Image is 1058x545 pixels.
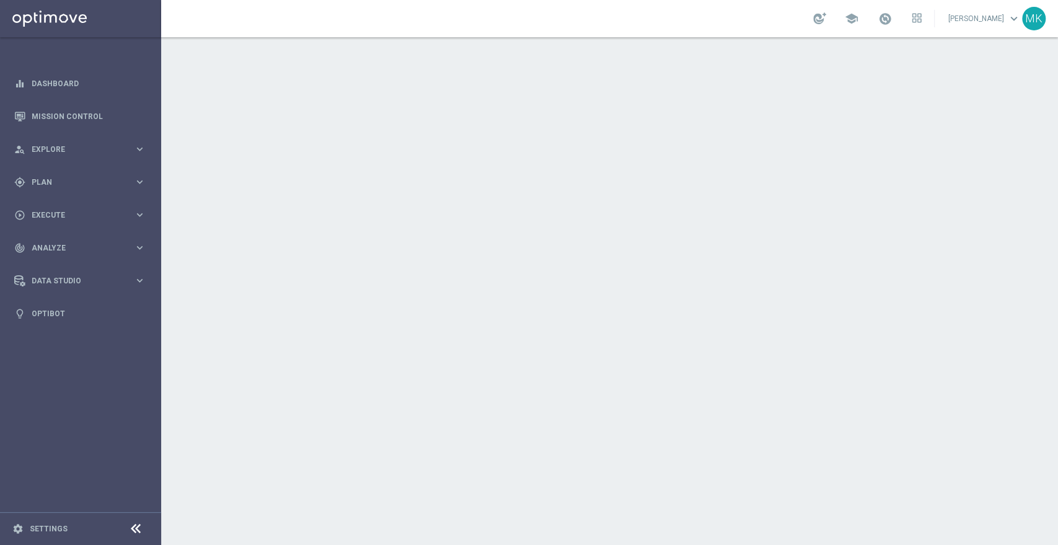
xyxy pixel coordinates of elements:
a: Dashboard [32,67,146,100]
span: Data Studio [32,277,134,285]
div: MK [1022,7,1046,30]
a: Optibot [32,297,146,330]
a: Mission Control [32,100,146,133]
span: school [845,12,858,25]
i: lightbulb [14,308,25,319]
div: Data Studio [14,275,134,286]
span: Plan [32,179,134,186]
div: Optibot [14,297,146,330]
button: track_changes Analyze keyboard_arrow_right [14,243,146,253]
a: [PERSON_NAME]keyboard_arrow_down [947,9,1022,28]
i: keyboard_arrow_right [134,275,146,286]
button: person_search Explore keyboard_arrow_right [14,144,146,154]
i: keyboard_arrow_right [134,143,146,155]
span: Explore [32,146,134,153]
div: Explore [14,144,134,155]
div: Mission Control [14,100,146,133]
button: lightbulb Optibot [14,309,146,319]
div: Dashboard [14,67,146,100]
span: Execute [32,211,134,219]
i: equalizer [14,78,25,89]
button: Mission Control [14,112,146,122]
div: Plan [14,177,134,188]
a: Settings [30,525,68,533]
i: keyboard_arrow_right [134,242,146,254]
button: Data Studio keyboard_arrow_right [14,276,146,286]
span: Analyze [32,244,134,252]
button: play_circle_outline Execute keyboard_arrow_right [14,210,146,220]
i: settings [12,523,24,534]
i: play_circle_outline [14,210,25,221]
button: gps_fixed Plan keyboard_arrow_right [14,177,146,187]
div: Execute [14,210,134,221]
i: keyboard_arrow_right [134,209,146,221]
i: gps_fixed [14,177,25,188]
i: keyboard_arrow_right [134,176,146,188]
i: track_changes [14,242,25,254]
button: equalizer Dashboard [14,79,146,89]
span: keyboard_arrow_down [1007,12,1021,25]
i: person_search [14,144,25,155]
div: Analyze [14,242,134,254]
